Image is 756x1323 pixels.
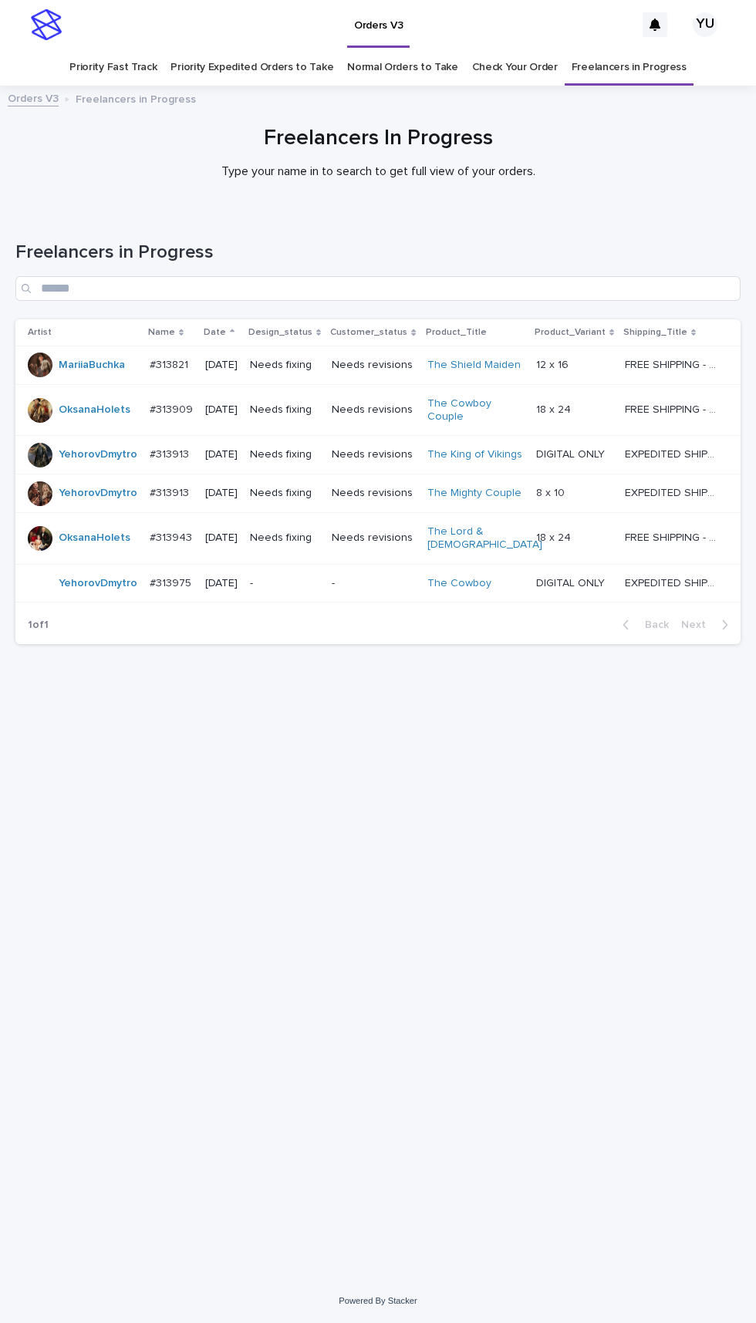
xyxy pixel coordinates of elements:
[150,528,195,545] p: #313943
[332,577,414,590] p: -
[610,618,675,632] button: Back
[427,525,542,552] a: The Lord & [DEMOGRAPHIC_DATA]
[427,577,491,590] a: The Cowboy
[250,359,319,372] p: Needs fixing
[572,49,687,86] a: Freelancers in Progress
[69,164,687,179] p: Type your name in to search to get full view of your orders.
[250,487,319,500] p: Needs fixing
[536,400,574,417] p: 18 x 24
[427,487,521,500] a: The Mighty Couple
[150,445,192,461] p: #313913
[472,49,558,86] a: Check Your Order
[15,436,741,474] tr: YehorovDmytro #313913#313913 [DATE]Needs fixingNeeds revisionsThe King of Vikings DIGITAL ONLYDIG...
[59,448,137,461] a: YehorovDmytro
[248,324,312,341] p: Design_status
[76,89,196,106] p: Freelancers in Progress
[625,356,719,372] p: FREE SHIPPING - preview in 1-2 business days, after your approval delivery will take 5-10 b.d.
[59,359,125,372] a: MariiaBuchka
[15,126,741,152] h1: Freelancers In Progress
[536,574,608,590] p: DIGITAL ONLY
[536,445,608,461] p: DIGITAL ONLY
[69,49,157,86] a: Priority Fast Track
[636,619,669,630] span: Back
[347,49,458,86] a: Normal Orders to Take
[150,356,191,372] p: #313821
[426,324,487,341] p: Product_Title
[693,12,717,37] div: YU
[15,384,741,436] tr: OksanaHolets #313909#313909 [DATE]Needs fixingNeeds revisionsThe Cowboy Couple 18 x 2418 x 24 FRE...
[536,356,572,372] p: 12 x 16
[536,484,568,500] p: 8 x 10
[28,324,52,341] p: Artist
[205,448,238,461] p: [DATE]
[332,403,414,417] p: Needs revisions
[15,606,61,644] p: 1 of 1
[205,403,238,417] p: [DATE]
[15,276,741,301] input: Search
[681,619,715,630] span: Next
[625,484,719,500] p: EXPEDITED SHIPPING - preview in 1 business day; delivery up to 5 business days after your approval.
[8,89,59,106] a: Orders V3
[625,400,719,417] p: FREE SHIPPING - preview in 1-2 business days, after your approval delivery will take 5-10 b.d.
[150,484,192,500] p: #313913
[332,359,414,372] p: Needs revisions
[148,324,175,341] p: Name
[675,618,741,632] button: Next
[15,512,741,564] tr: OksanaHolets #313943#313943 [DATE]Needs fixingNeeds revisionsThe Lord & [DEMOGRAPHIC_DATA] 18 x 2...
[339,1296,417,1305] a: Powered By Stacker
[59,403,130,417] a: OksanaHolets
[427,397,524,424] a: The Cowboy Couple
[15,241,741,264] h1: Freelancers in Progress
[59,532,130,545] a: OksanaHolets
[204,324,226,341] p: Date
[15,346,741,384] tr: MariiaBuchka #313821#313821 [DATE]Needs fixingNeeds revisionsThe Shield Maiden 12 x 1612 x 16 FRE...
[535,324,606,341] p: Product_Variant
[250,403,319,417] p: Needs fixing
[332,448,414,461] p: Needs revisions
[625,445,719,461] p: EXPEDITED SHIPPING - preview in 1 business day; delivery up to 5 business days after your approval.
[205,532,238,545] p: [DATE]
[625,574,719,590] p: EXPEDITED SHIPPING - preview in 1 business day; delivery up to 5 business days after your approval.
[150,574,194,590] p: #313975
[205,359,238,372] p: [DATE]
[536,528,574,545] p: 18 x 24
[205,487,238,500] p: [DATE]
[15,474,741,513] tr: YehorovDmytro #313913#313913 [DATE]Needs fixingNeeds revisionsThe Mighty Couple 8 x 108 x 10 EXPE...
[332,487,414,500] p: Needs revisions
[623,324,687,341] p: Shipping_Title
[250,577,319,590] p: -
[427,448,522,461] a: The King of Vikings
[427,359,521,372] a: The Shield Maiden
[59,577,137,590] a: YehorovDmytro
[170,49,333,86] a: Priority Expedited Orders to Take
[59,487,137,500] a: YehorovDmytro
[205,577,238,590] p: [DATE]
[625,528,719,545] p: FREE SHIPPING - preview in 1-2 business days, after your approval delivery will take 5-10 b.d.
[250,448,319,461] p: Needs fixing
[330,324,407,341] p: Customer_status
[332,532,414,545] p: Needs revisions
[250,532,319,545] p: Needs fixing
[31,9,62,40] img: stacker-logo-s-only.png
[150,400,196,417] p: #313909
[15,564,741,602] tr: YehorovDmytro #313975#313975 [DATE]--The Cowboy DIGITAL ONLYDIGITAL ONLY EXPEDITED SHIPPING - pre...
